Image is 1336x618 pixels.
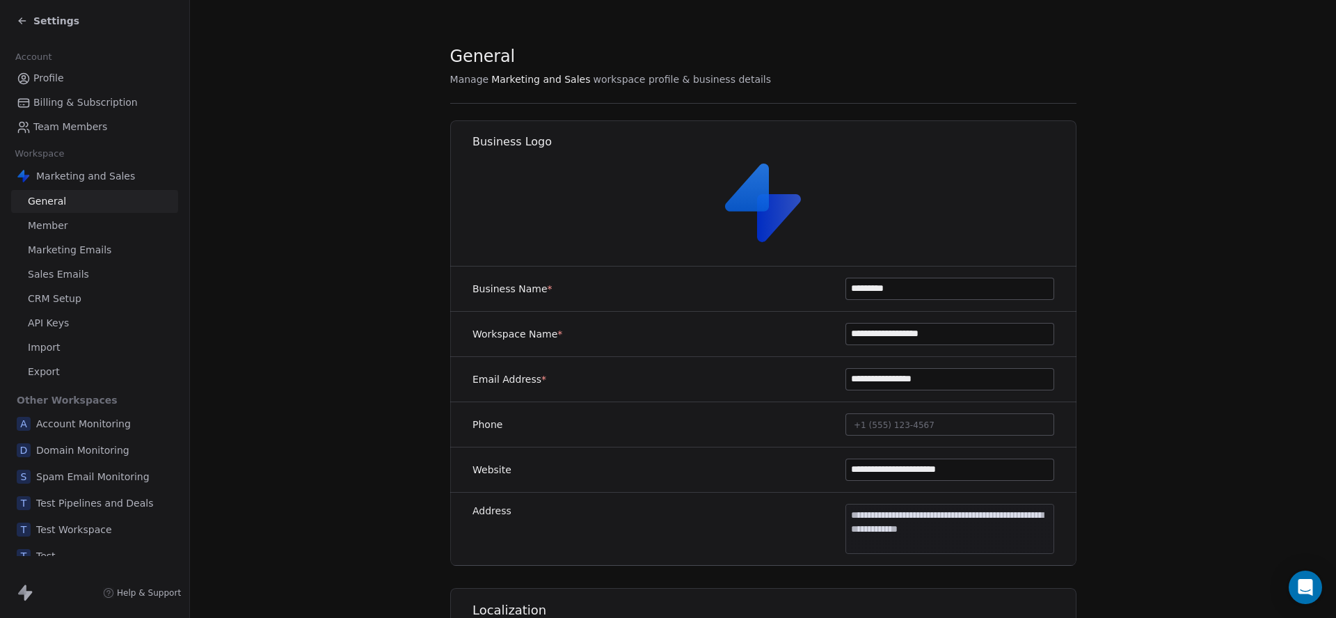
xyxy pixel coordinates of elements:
img: Swipe%20One%20Logo%201-1.svg [17,169,31,183]
span: Account Monitoring [36,417,131,431]
img: Swipe%20One%20Logo%201-1.svg [719,158,808,247]
span: Test Pipelines and Deals [36,496,154,510]
a: Marketing Emails [11,239,178,262]
span: Team Members [33,120,107,134]
span: workspace profile & business details [593,72,771,86]
label: Business Name [472,282,552,296]
div: Open Intercom Messenger [1289,571,1322,604]
a: Member [11,214,178,237]
span: Marketing and Sales [36,169,135,183]
span: API Keys [28,316,69,331]
a: CRM Setup [11,287,178,310]
span: +1 (555) 123-4567 [854,420,935,430]
span: Other Workspaces [11,389,123,411]
span: Sales Emails [28,267,89,282]
span: Manage [450,72,489,86]
label: Address [472,504,511,518]
span: Billing & Subscription [33,95,138,110]
a: Export [11,360,178,383]
span: Marketing and Sales [491,72,590,86]
span: Account [9,47,58,68]
span: Member [28,219,68,233]
span: General [28,194,66,209]
label: Workspace Name [472,327,562,341]
span: A [17,417,31,431]
span: General [450,46,516,67]
a: Sales Emails [11,263,178,286]
a: Help & Support [103,587,181,599]
span: T [17,549,31,563]
span: Workspace [9,143,70,164]
span: Test Workspace [36,523,112,537]
label: Email Address [472,372,546,386]
span: Spam Email Monitoring [36,470,150,484]
a: API Keys [11,312,178,335]
span: D [17,443,31,457]
a: Import [11,336,178,359]
span: Marketing Emails [28,243,111,257]
span: S [17,470,31,484]
span: Profile [33,71,64,86]
span: Help & Support [117,587,181,599]
h1: Business Logo [472,134,1077,150]
a: Billing & Subscription [11,91,178,114]
a: General [11,190,178,213]
a: Team Members [11,116,178,138]
span: Settings [33,14,79,28]
span: CRM Setup [28,292,81,306]
label: Website [472,463,511,477]
span: Domain Monitoring [36,443,129,457]
span: Import [28,340,60,355]
a: Settings [17,14,79,28]
span: T [17,523,31,537]
span: T [17,496,31,510]
span: Export [28,365,60,379]
a: Profile [11,67,178,90]
label: Phone [472,418,502,431]
button: +1 (555) 123-4567 [845,413,1054,436]
span: Test [36,549,56,563]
